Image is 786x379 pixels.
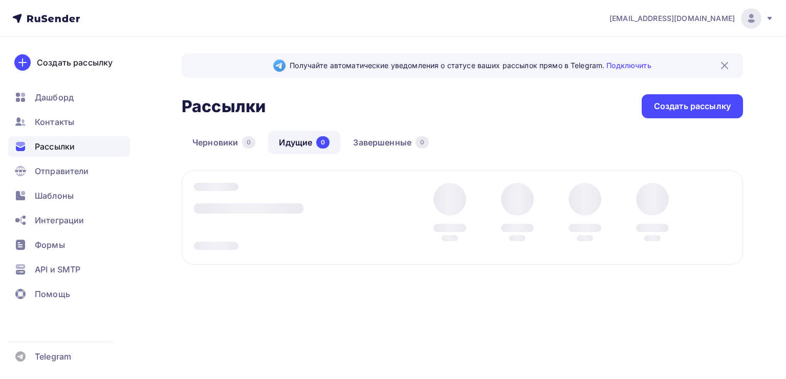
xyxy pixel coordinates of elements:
span: Шаблоны [35,189,74,202]
span: Помощь [35,288,70,300]
div: 0 [316,136,330,149]
span: Интеграции [35,214,84,226]
span: Формы [35,239,65,251]
a: Отправители [8,161,130,181]
a: Шаблоны [8,185,130,206]
a: Черновики0 [182,131,266,154]
span: Дашборд [35,91,74,103]
a: Рассылки [8,136,130,157]
div: 0 [242,136,255,149]
span: API и SMTP [35,263,80,276]
img: Telegram [273,59,286,72]
span: [EMAIL_ADDRESS][DOMAIN_NAME] [609,13,735,24]
span: Отправители [35,165,89,177]
div: Создать рассылку [37,56,113,69]
a: Подключить [606,61,651,70]
div: Создать рассылку [654,100,731,112]
span: Telegram [35,350,71,363]
span: Контакты [35,116,74,128]
a: Контакты [8,112,130,132]
a: Идущие0 [268,131,340,154]
div: 0 [416,136,429,149]
a: [EMAIL_ADDRESS][DOMAIN_NAME] [609,8,774,29]
a: Завершенные0 [342,131,440,154]
a: Формы [8,235,130,255]
a: Дашборд [8,87,130,108]
span: Получайте автоматические уведомления о статусе ваших рассылок прямо в Telegram. [290,60,651,71]
h2: Рассылки [182,96,266,117]
span: Рассылки [35,140,75,153]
